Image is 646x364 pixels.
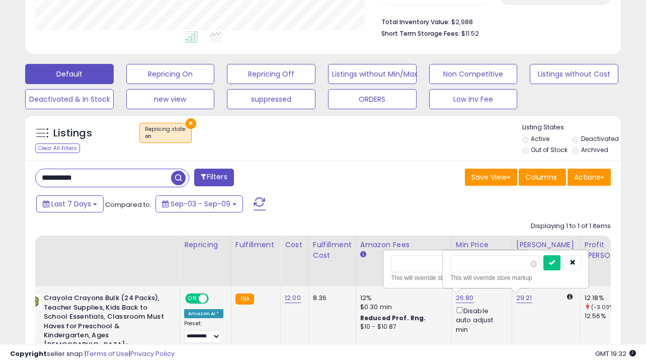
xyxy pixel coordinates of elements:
span: Last 7 Days [51,199,91,209]
a: Privacy Policy [130,349,175,358]
div: $10 - $10.87 [360,323,444,331]
div: Disable auto adjust min [456,305,504,334]
div: Cost [285,240,304,250]
button: Sep-03 - Sep-09 [155,195,243,212]
button: Columns [519,169,566,186]
div: Profit [PERSON_NAME] [585,240,644,261]
div: Fulfillment [235,240,276,250]
button: Non Competitive [429,64,518,84]
label: Deactivated [581,134,619,143]
div: Preset: [184,320,223,343]
span: Sep-03 - Sep-09 [171,199,230,209]
div: Amazon AI * [184,309,223,318]
a: 12.00 [285,293,301,303]
b: Total Inventory Value: [381,18,450,26]
button: ORDERS [328,89,417,109]
div: 8.36 [313,294,348,303]
button: Repricing On [126,64,215,84]
a: 29.21 [516,293,532,303]
label: Archived [581,145,608,154]
button: Repricing Off [227,64,315,84]
div: on [145,133,186,140]
b: Short Term Storage Fees: [381,29,460,38]
div: [PERSON_NAME] [516,240,576,250]
label: Out of Stock [531,145,568,154]
span: Columns [525,172,557,182]
div: 12% [360,294,444,303]
button: new view [126,89,215,109]
div: Repricing [184,240,227,250]
button: Listings without Min/Max [328,64,417,84]
div: Clear All Filters [35,143,80,153]
b: Crayola Crayons Bulk (24 Packs), Teacher Supplies, Kids Back to School Essentials, Classroom Must... [44,294,166,352]
div: Title [19,240,176,250]
span: $11.52 [461,29,479,38]
label: Active [531,134,549,143]
button: Save View [465,169,517,186]
a: 26.80 [456,293,474,303]
button: Last 7 Days [36,195,104,212]
div: Fulfillment Cost [313,240,352,261]
div: $0.30 min [360,303,444,312]
p: Listing States: [522,123,621,132]
small: Amazon Fees. [360,250,366,259]
button: suppressed [227,89,315,109]
button: Listings without Cost [530,64,618,84]
span: Repricing state : [145,125,186,140]
strong: Copyright [10,349,47,358]
div: Amazon Fees [360,240,447,250]
span: OFF [207,295,223,303]
div: This will override store markup [391,273,522,283]
div: seller snap | | [10,349,175,359]
a: Terms of Use [86,349,129,358]
div: Min Price [456,240,508,250]
span: Compared to: [105,200,151,209]
button: × [186,118,196,129]
li: $2,988 [381,15,603,27]
button: Deactivated & In Stock [25,89,114,109]
small: (-3.03%) [591,303,616,311]
button: Filters [194,169,233,186]
div: This will override store markup [450,273,581,283]
button: Low Inv Fee [429,89,518,109]
button: Default [25,64,114,84]
span: ON [186,295,199,303]
b: Reduced Prof. Rng. [360,314,426,322]
h5: Listings [53,126,92,140]
small: FBA [235,294,254,305]
button: Actions [568,169,611,186]
div: Displaying 1 to 1 of 1 items [531,222,611,231]
span: 2025-09-17 19:32 GMT [595,349,636,358]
